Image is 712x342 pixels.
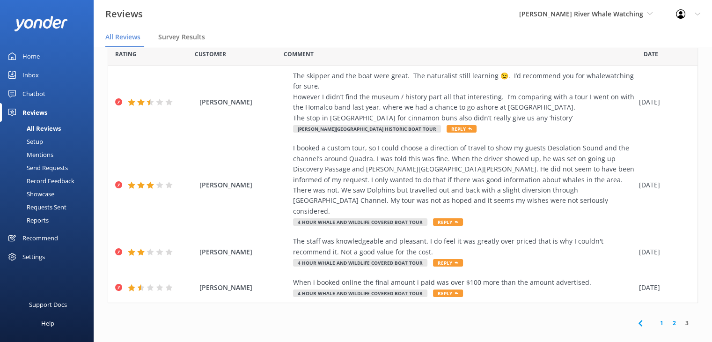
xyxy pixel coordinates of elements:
[655,319,668,327] a: 1
[6,174,94,187] a: Record Feedback
[158,32,205,42] span: Survey Results
[105,32,140,42] span: All Reviews
[6,187,54,201] div: Showcase
[639,180,686,190] div: [DATE]
[293,277,634,288] div: When i booked online the final amount i paid was over $100 more than the amount advertised.
[639,283,686,293] div: [DATE]
[6,122,61,135] div: All Reviews
[6,201,94,214] a: Requests Sent
[199,283,288,293] span: [PERSON_NAME]
[115,50,137,59] span: Date
[6,161,94,174] a: Send Requests
[6,214,94,227] a: Reports
[447,125,477,133] span: Reply
[6,187,94,201] a: Showcase
[6,214,49,227] div: Reports
[293,143,634,216] div: I booked a custom tour, so I could choose a direction of travel to show my guests Desolation Soun...
[6,148,53,161] div: Mentions
[6,122,94,135] a: All Reviews
[284,50,314,59] span: Question
[6,148,94,161] a: Mentions
[6,135,94,148] a: Setup
[195,50,226,59] span: Date
[22,247,45,266] div: Settings
[14,16,68,31] img: yonder-white-logo.png
[22,84,45,103] div: Chatbot
[293,125,441,133] span: [PERSON_NAME][GEOGRAPHIC_DATA] Historic Boat Tour
[6,201,66,214] div: Requests Sent
[199,180,288,190] span: [PERSON_NAME]
[293,236,634,257] div: The staff was knowledgeable and pleasant. I do feel it was greatly over priced that is why I coul...
[22,103,47,122] div: Reviews
[22,66,39,84] div: Inbox
[199,247,288,257] span: [PERSON_NAME]
[199,97,288,107] span: [PERSON_NAME]
[644,50,658,59] span: Date
[293,218,427,226] span: 4 Hour Whale and Wildlife Covered Boat Tour
[41,314,54,333] div: Help
[433,218,463,226] span: Reply
[433,290,463,297] span: Reply
[105,7,143,22] h3: Reviews
[6,135,43,148] div: Setup
[433,259,463,267] span: Reply
[639,247,686,257] div: [DATE]
[293,71,634,123] div: The skipper and the boat were great. The naturalist still learning 😉. I’d recommend you for whale...
[29,295,67,314] div: Support Docs
[22,229,58,247] div: Recommend
[681,319,693,327] a: 3
[668,319,681,327] a: 2
[293,290,427,297] span: 4 Hour Whale and Wildlife Covered Boat Tour
[6,161,68,174] div: Send Requests
[22,47,40,66] div: Home
[639,97,686,107] div: [DATE]
[293,259,427,267] span: 4 Hour Whale and Wildlife Covered Boat Tour
[6,174,74,187] div: Record Feedback
[519,9,643,18] span: [PERSON_NAME] River Whale Watching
